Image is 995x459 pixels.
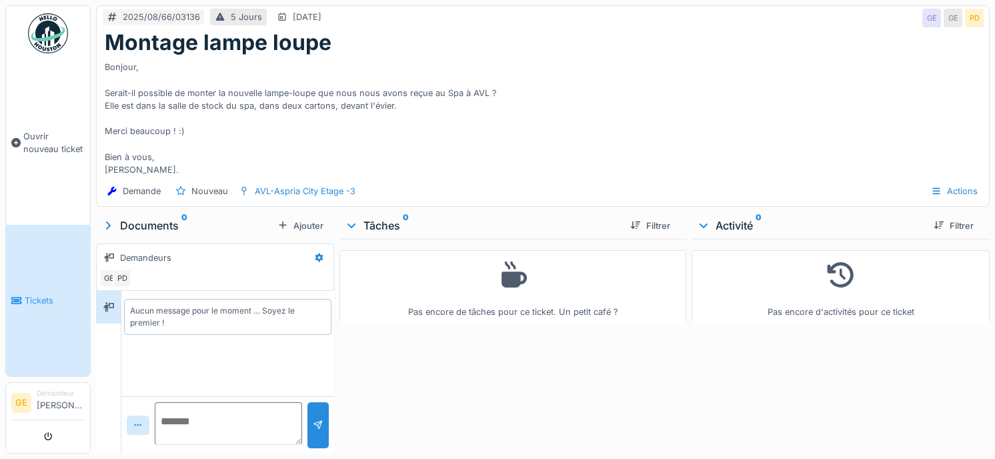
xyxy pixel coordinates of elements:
div: Documents [101,217,272,234]
div: Demande [123,185,161,197]
sup: 0 [181,217,187,234]
div: Bonjour, Serait-il possible de monter la nouvelle lampe-loupe que nous nous avons reçue au Spa à ... [105,55,981,176]
div: GE [922,9,941,27]
a: GE Demandeur[PERSON_NAME] [11,388,85,420]
div: PD [965,9,984,27]
div: GE [99,269,118,288]
div: GE [944,9,962,27]
div: Nouveau [191,185,228,197]
div: PD [113,269,131,288]
div: Filtrer [625,217,676,235]
div: Tâches [345,217,620,234]
span: Ouvrir nouveau ticket [23,130,85,155]
div: Ajouter [272,217,329,235]
li: [PERSON_NAME] [37,388,85,417]
div: Actions [925,181,984,201]
span: Tickets [25,294,85,307]
sup: 0 [403,217,409,234]
img: Badge_color-CXgf-gQk.svg [28,13,68,53]
div: Aucun message pour le moment … Soyez le premier ! [130,305,325,329]
div: [DATE] [293,11,321,23]
sup: 0 [756,217,762,234]
div: Demandeurs [120,252,171,264]
div: 5 Jours [231,11,262,23]
div: Filtrer [928,217,979,235]
li: GE [11,393,31,413]
div: Pas encore de tâches pour ce ticket. Un petit café ? [348,256,678,318]
div: Activité [697,217,923,234]
div: 2025/08/66/03136 [123,11,200,23]
div: Demandeur [37,388,85,398]
a: Ouvrir nouveau ticket [6,61,90,225]
div: Pas encore d'activités pour ce ticket [700,256,981,318]
h1: Montage lampe loupe [105,30,331,55]
a: Tickets [6,225,90,376]
div: AVL-Aspria City Etage -3 [255,185,355,197]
